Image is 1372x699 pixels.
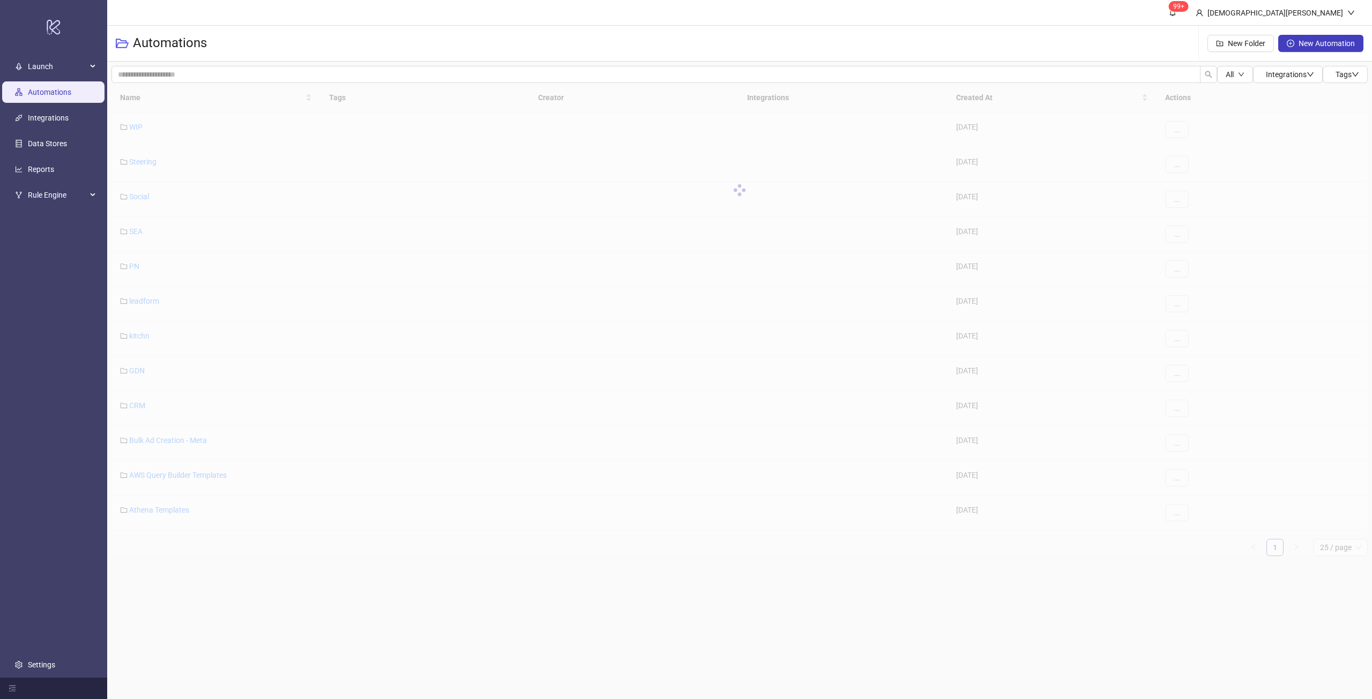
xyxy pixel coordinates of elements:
[1323,66,1368,83] button: Tagsdown
[1253,66,1323,83] button: Integrationsdown
[1352,71,1359,78] span: down
[28,56,87,77] span: Launch
[1307,71,1314,78] span: down
[116,37,129,50] span: folder-open
[1169,9,1176,16] span: bell
[1205,71,1212,78] span: search
[1207,35,1274,52] button: New Folder
[1203,7,1347,19] div: [DEMOGRAPHIC_DATA][PERSON_NAME]
[28,114,69,122] a: Integrations
[1226,70,1234,79] span: All
[1216,40,1224,47] span: folder-add
[133,35,207,52] h3: Automations
[28,139,67,148] a: Data Stores
[28,660,55,669] a: Settings
[1266,70,1314,79] span: Integrations
[1169,1,1189,12] sup: 683
[1196,9,1203,17] span: user
[15,191,23,199] span: fork
[1238,71,1244,78] span: down
[1299,39,1355,48] span: New Automation
[9,685,16,692] span: menu-fold
[1287,40,1294,47] span: plus-circle
[1228,39,1265,48] span: New Folder
[28,165,54,174] a: Reports
[1347,9,1355,17] span: down
[1278,35,1363,52] button: New Automation
[15,63,23,70] span: rocket
[1217,66,1253,83] button: Alldown
[1336,70,1359,79] span: Tags
[28,88,71,96] a: Automations
[28,184,87,206] span: Rule Engine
